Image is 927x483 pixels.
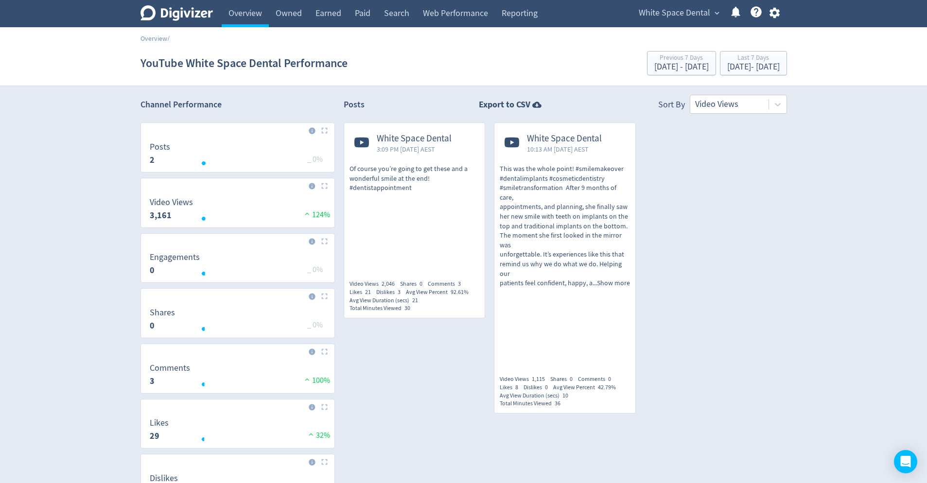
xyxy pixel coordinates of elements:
[500,278,593,287] span: patients feel confident, happy, a
[500,202,628,211] span: appointments, and planning, she finally saw
[527,133,602,144] span: White Space Dental
[344,123,485,274] a: White Space Dental3:09 PM [DATE] AESTOf course you’re going to get these and awonderful smile at ...
[321,459,328,465] img: Placeholder
[500,174,605,183] span: #dentalimplants #cosmeticdentistry
[500,183,618,202] span: #smiletransformation After 9 months of care,
[350,164,468,173] span: Of course you’re going to get these and a
[321,127,328,134] img: Placeholder
[145,253,331,278] svg: Engagements 0
[344,99,365,114] h2: Posts
[350,288,376,296] div: Likes
[400,280,428,288] div: Shares
[145,198,331,224] svg: Video Views 3,161
[140,99,335,111] h2: Channel Performance
[145,142,331,168] svg: Posts 2
[321,348,328,355] img: Placeholder
[500,399,566,408] div: Total Minutes Viewed
[593,278,630,287] span: ...
[500,250,624,259] span: unforgettable. It’s experiences like this that
[321,183,328,189] img: Placeholder
[550,375,578,383] div: Shares
[377,144,452,154] span: 3:09 PM [DATE] AEST
[500,259,623,278] span: remind us why we do what we do. Helping our
[479,99,530,111] strong: Export to CSV
[598,383,616,391] span: 42.79%
[562,392,568,399] span: 10
[145,363,331,389] svg: Comments 3
[376,288,406,296] div: Dislikes
[150,417,169,429] dt: Likes
[150,209,172,221] strong: 3,161
[344,198,485,271] iframe: https://www.youtube.com/watch?v=rVqr6rVt4gA
[150,320,155,331] strong: 0
[406,288,474,296] div: Avg View Percent
[302,376,330,385] span: 100%
[321,293,328,299] img: Placeholder
[306,431,330,440] span: 32%
[639,5,710,21] span: White Space Dental
[365,288,371,296] span: 21
[713,9,721,17] span: expand_more
[727,54,780,63] div: Last 7 Days
[515,383,518,391] span: 8
[398,288,401,296] span: 3
[377,133,452,144] span: White Space Dental
[307,265,323,275] span: _ 0%
[150,154,155,166] strong: 2
[608,375,611,383] span: 0
[150,264,155,276] strong: 0
[658,99,685,114] div: Sort By
[451,288,469,296] span: 92.61%
[307,155,323,164] span: _ 0%
[647,51,716,75] button: Previous 7 Days[DATE] - [DATE]
[350,183,412,192] span: #dentistappointment
[150,375,155,387] strong: 3
[545,383,548,391] span: 0
[150,141,170,153] dt: Posts
[167,34,170,43] span: /
[500,231,623,249] span: The moment she first looked in the mirror was
[302,376,312,383] img: positive-performance.svg
[140,34,167,43] a: Overview
[578,375,616,383] div: Comments
[500,383,524,392] div: Likes
[727,63,780,71] div: [DATE] - [DATE]
[350,296,423,305] div: Avg View Duration (secs)
[500,164,624,173] span: This was the whole point! #smilemakeover
[654,63,709,71] div: [DATE] - [DATE]
[350,280,400,288] div: Video Views
[150,252,200,263] dt: Engagements
[597,278,630,287] span: Show more
[404,304,410,312] span: 30
[321,238,328,244] img: Placeholder
[350,304,416,312] div: Total Minutes Viewed
[500,375,550,383] div: Video Views
[150,307,175,318] dt: Shares
[428,280,466,288] div: Comments
[555,399,560,407] span: 36
[635,5,722,21] button: White Space Dental
[500,392,574,400] div: Avg View Duration (secs)
[532,375,545,383] span: 1,115
[307,320,323,330] span: _ 0%
[494,123,635,369] a: White Space Dental10:13 AM [DATE] AESTThis was the whole point! #smilemakeover#dentalimplants #co...
[570,375,573,383] span: 0
[140,48,348,79] h1: YouTube White Space Dental Performance
[500,222,628,230] span: top and traditional implants on the bottom.
[302,210,312,217] img: positive-performance.svg
[553,383,621,392] div: Avg View Percent
[321,404,328,410] img: Placeholder
[150,197,193,208] dt: Video Views
[302,210,330,220] span: 124%
[350,174,430,183] span: wonderful smile at the end!
[500,212,628,221] span: her new smile with teeth on implants on the
[412,296,418,304] span: 21
[527,144,602,154] span: 10:13 AM [DATE] AEST
[306,431,316,438] img: positive-performance.svg
[145,308,331,334] svg: Shares 0
[494,293,635,366] iframe: https://www.youtube.com/watch?v=Ygs1tIMUoJs
[894,450,917,473] div: Open Intercom Messenger
[150,430,159,442] strong: 29
[145,418,331,444] svg: Likes 29
[524,383,553,392] div: Dislikes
